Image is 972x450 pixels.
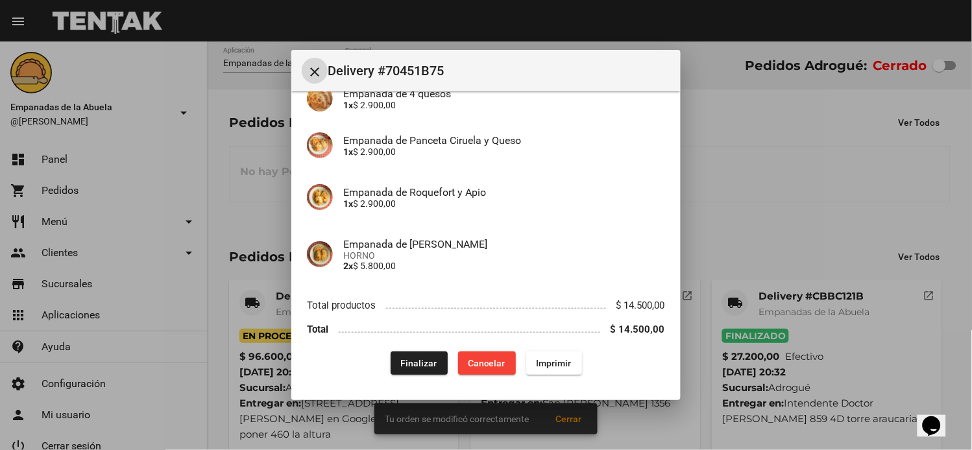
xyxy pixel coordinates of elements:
b: 1x [343,147,353,157]
img: f753fea7-0f09-41b3-9a9e-ddb84fc3b359.jpg [307,241,333,267]
b: 1x [343,100,353,110]
span: HORNO [343,250,665,261]
h4: Empanada de Roquefort y Apio [343,186,665,198]
b: 2x [343,261,353,271]
img: d59fadef-f63f-4083-8943-9e902174ec49.jpg [307,184,333,210]
h4: Empanada de Panceta Ciruela y Queso [343,134,665,147]
p: $ 2.900,00 [343,198,665,209]
button: Cancelar [458,351,516,375]
span: Finalizar [401,358,437,368]
h4: Empanada de 4 quesos [343,88,665,100]
p: $ 5.800,00 [343,261,665,271]
li: Total $ 14.500,00 [307,317,665,341]
button: Cerrar [302,58,328,84]
span: Cancelar [468,358,505,368]
span: Delivery #70451B75 [328,60,670,81]
b: 1x [343,198,353,209]
iframe: chat widget [917,398,959,437]
p: $ 2.900,00 [343,147,665,157]
img: a07d0382-12a7-4aaa-a9a8-9d363701184e.jpg [307,132,333,158]
button: Imprimir [526,351,582,375]
img: 363ca94e-5ed4-4755-8df0-ca7d50f4a994.jpg [307,86,333,112]
mat-icon: Cerrar [307,64,322,80]
p: $ 2.900,00 [343,100,665,110]
h4: Empanada de [PERSON_NAME] [343,238,665,250]
button: Finalizar [391,351,448,375]
li: Total productos $ 14.500,00 [307,293,665,317]
span: Imprimir [537,358,572,368]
